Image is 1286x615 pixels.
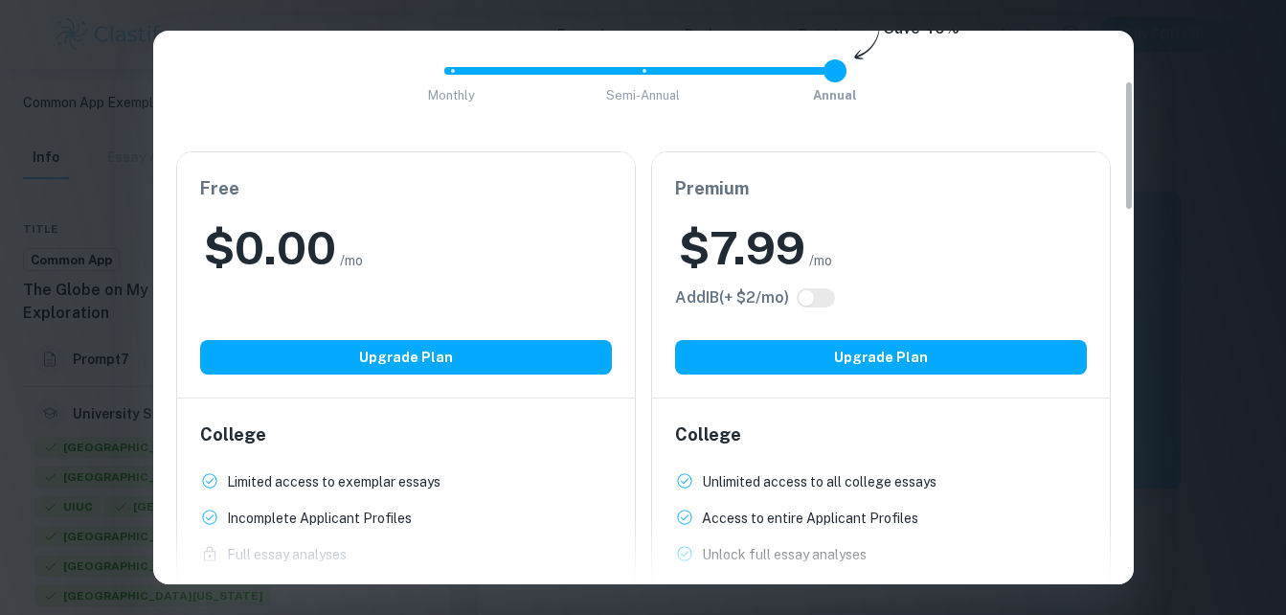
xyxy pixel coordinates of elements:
h6: Save 40% [884,17,959,50]
h6: Premium [675,175,1087,202]
span: /mo [809,250,832,271]
p: Unlimited access to all college essays [702,471,936,492]
span: Semi-Annual [606,88,680,102]
span: Annual [813,88,857,102]
h6: Click to see all the additional IB features. [675,286,789,309]
button: Upgrade Plan [200,340,612,375]
h6: College [200,421,612,448]
p: Access to entire Applicant Profiles [702,508,918,529]
span: /mo [340,250,363,271]
h2: $ 0.00 [204,217,336,279]
span: Monthly [428,88,475,102]
h6: Free [200,175,612,202]
button: Upgrade Plan [675,340,1087,375]
h2: $ 7.99 [679,217,805,279]
img: subscription-arrow.svg [854,29,880,61]
h6: College [675,421,1087,448]
p: Limited access to exemplar essays [227,471,440,492]
p: Incomplete Applicant Profiles [227,508,412,529]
